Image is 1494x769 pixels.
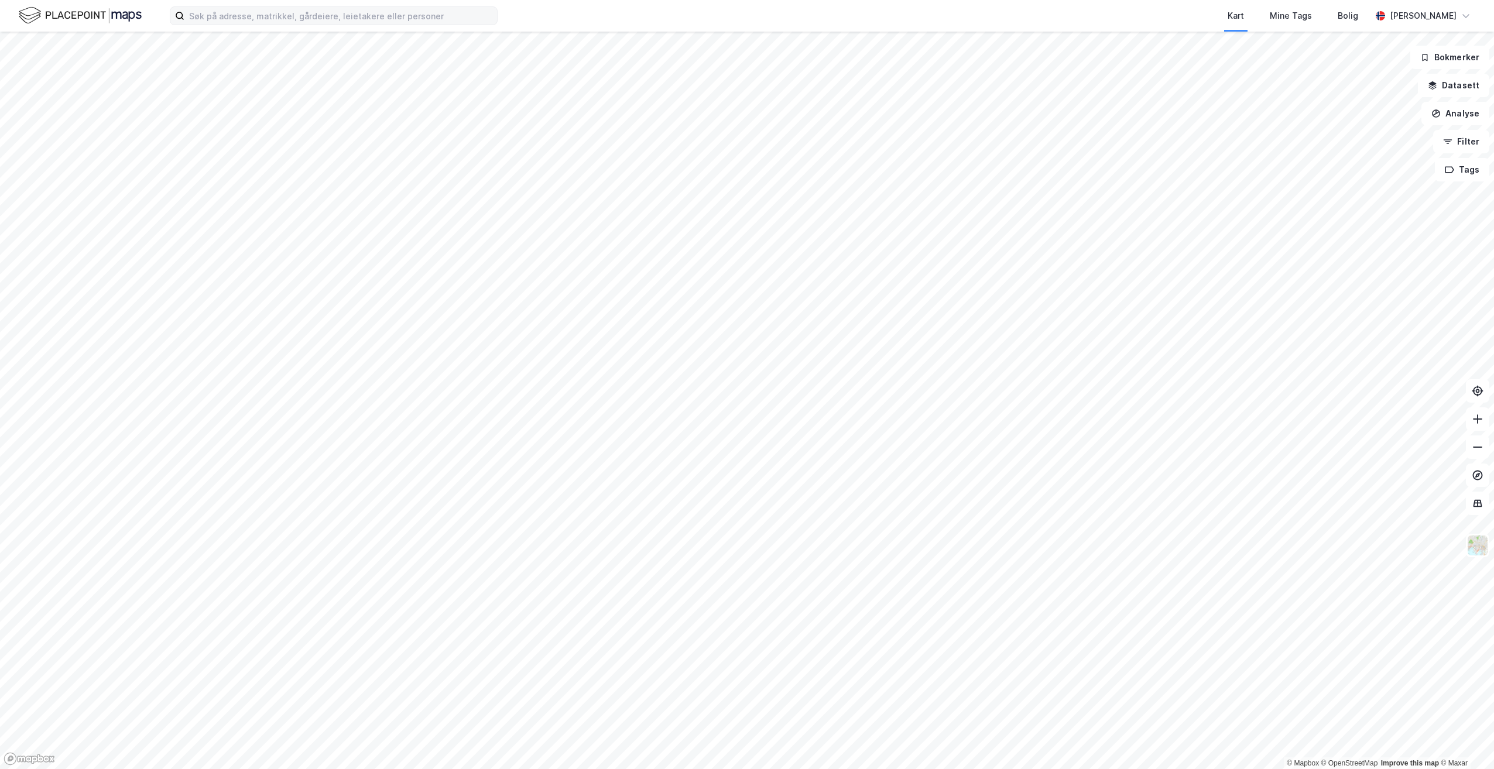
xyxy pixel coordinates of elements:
div: [PERSON_NAME] [1390,9,1457,23]
div: Bolig [1338,9,1358,23]
img: logo.f888ab2527a4732fd821a326f86c7f29.svg [19,5,142,26]
input: Søk på adresse, matrikkel, gårdeiere, leietakere eller personer [184,7,497,25]
div: Mine Tags [1270,9,1312,23]
div: Kart [1228,9,1244,23]
iframe: Chat Widget [1435,713,1494,769]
